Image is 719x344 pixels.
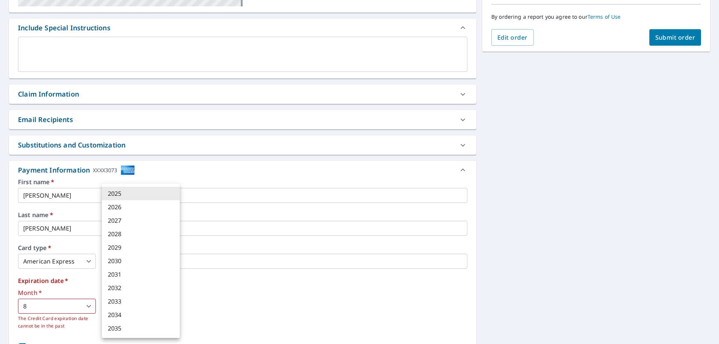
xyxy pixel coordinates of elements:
[102,241,180,254] li: 2029
[102,295,180,308] li: 2033
[102,308,180,322] li: 2034
[102,322,180,335] li: 2035
[102,214,180,227] li: 2027
[102,268,180,281] li: 2031
[102,200,180,214] li: 2026
[102,227,180,241] li: 2028
[102,281,180,295] li: 2032
[102,187,180,200] li: 2025
[102,254,180,268] li: 2030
